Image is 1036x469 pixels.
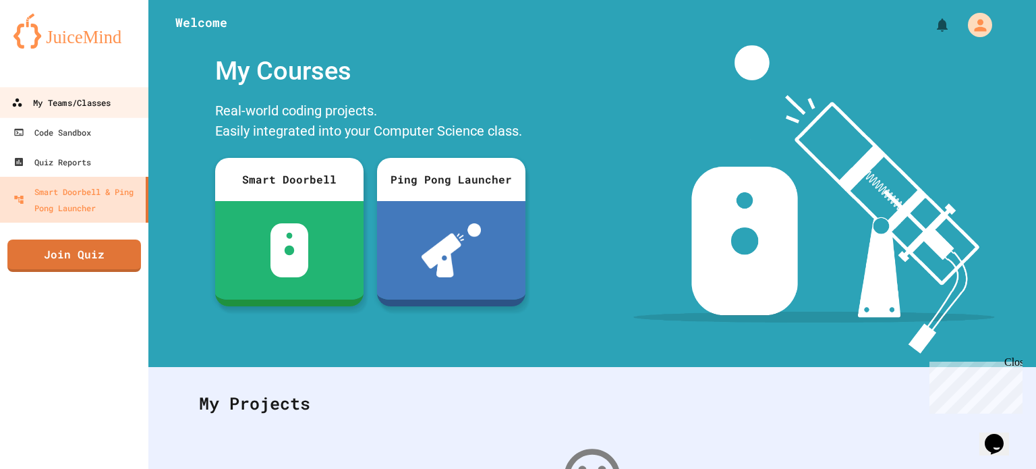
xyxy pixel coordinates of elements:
[7,240,141,272] a: Join Quiz
[270,223,309,277] img: sdb-white.svg
[13,124,91,140] div: Code Sandbox
[633,45,995,354] img: banner-image-my-projects.png
[13,184,140,216] div: Smart Doorbell & Ping Pong Launcher
[422,223,482,277] img: ppl-with-ball.png
[909,13,954,36] div: My Notifications
[208,97,532,148] div: Real-world coding projects. Easily integrated into your Computer Science class.
[924,356,1023,414] iframe: chat widget
[208,45,532,97] div: My Courses
[377,158,525,201] div: Ping Pong Launcher
[13,154,91,170] div: Quiz Reports
[5,5,93,86] div: Chat with us now!Close
[185,377,999,430] div: My Projects
[215,158,364,201] div: Smart Doorbell
[13,13,135,49] img: logo-orange.svg
[11,94,111,111] div: My Teams/Classes
[979,415,1023,456] iframe: chat widget
[954,9,996,40] div: My Account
